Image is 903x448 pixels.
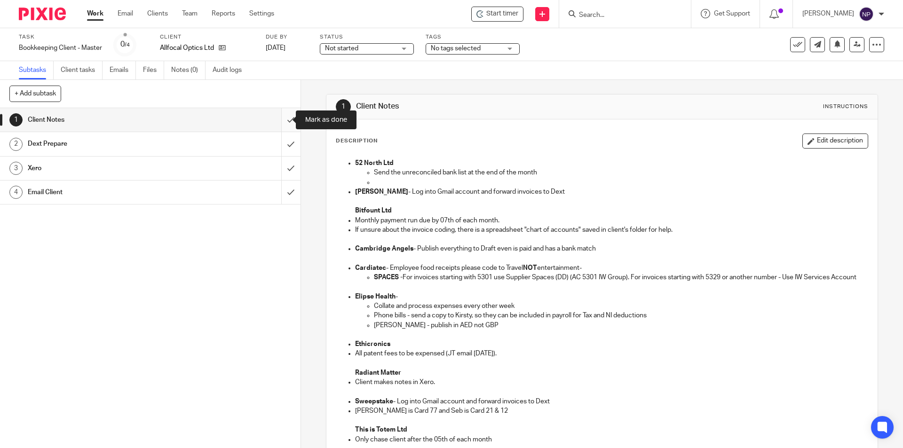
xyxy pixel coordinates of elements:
a: Client tasks [61,61,103,79]
img: svg%3E [859,7,874,22]
small: /4 [125,42,130,47]
strong: 52 North Ltd [355,160,394,166]
div: Allfocal Optics Ltd - Bookkeeping Client - Master [471,7,523,22]
strong: Radiant Matter [355,369,401,376]
label: Task [19,33,102,41]
p: - [355,292,867,301]
strong: Bitfount Ltd [355,207,392,214]
h1: Xero [28,161,190,175]
button: + Add subtask [9,86,61,102]
p: Description [336,137,378,145]
div: 3 [9,162,23,175]
label: Status [320,33,414,41]
p: If unsure about the invoice coding, there is a spreadsheet "chart of accounts" saved in client's ... [355,225,867,235]
label: Due by [266,33,308,41]
strong: Ethicronics [355,341,390,347]
a: Email [118,9,133,18]
a: Files [143,61,164,79]
div: 4 [9,186,23,199]
p: All patent fees to be expensed (JT email [DATE]). [355,349,867,358]
strong: [PERSON_NAME] [355,189,408,195]
p: Client makes notes in Xero. [355,377,867,387]
img: Pixie [19,8,66,20]
div: Instructions [823,103,868,110]
strong: Cambridge Angels [355,245,413,252]
strong: This is Totem Ltd [355,426,407,433]
p: Only chase client after the 05th of each month [355,435,867,444]
span: Get Support [714,10,750,17]
p: For invoices starting with 5301 use Supplier Spaces (DD) (AC 5301 IW Group). For invoices startin... [374,273,867,282]
a: Clients [147,9,168,18]
p: - Log into Gmail account and forward invoices to Dext [355,187,867,196]
span: [DATE] [266,45,285,51]
div: 1 [9,113,23,126]
div: 0 [120,39,130,50]
strong: SPACES - [374,274,403,281]
strong: Cardiatec [355,265,386,271]
p: - Log into Gmail account and forward invoices to Dext [355,397,867,406]
a: Notes (0) [171,61,206,79]
button: Edit description [802,134,868,149]
a: Team [182,9,198,18]
p: [PERSON_NAME] - publish in AED not GBP [374,321,867,330]
p: Phone bills - send a copy to Kirsty, so they can be included in payroll for Tax and NI deductions [374,311,867,320]
strong: Sweepstake [355,398,393,405]
a: Settings [249,9,274,18]
a: Audit logs [213,61,249,79]
a: Work [87,9,103,18]
p: Monthly payment run due by 07th of each month. [355,216,867,225]
h1: Client Notes [28,113,190,127]
h1: Email Client [28,185,190,199]
label: Tags [426,33,520,41]
p: Collate and process expenses every other week [374,301,867,311]
p: [PERSON_NAME] is Card 77 and Seb is Card 21 & 12 [355,406,867,416]
strong: Elipse Health [355,293,396,300]
h1: Client Notes [356,102,622,111]
input: Search [578,11,663,20]
p: Allfocal Optics Ltd [160,43,214,53]
h1: Dext Prepare [28,137,190,151]
div: Bookkeeping Client - Master [19,43,102,53]
span: Start timer [486,9,518,19]
span: Not started [325,45,358,52]
div: 2 [9,138,23,151]
div: 1 [336,99,351,114]
p: - Employee food receipts please code to Travel entertainment- [355,263,867,273]
span: No tags selected [431,45,481,52]
strong: NOT [523,265,537,271]
p: [PERSON_NAME] [802,9,854,18]
label: Client [160,33,254,41]
p: Send the unreconciled bank list at the end of the month [374,168,867,177]
a: Reports [212,9,235,18]
a: Emails [110,61,136,79]
a: Subtasks [19,61,54,79]
p: - Publish everything to Draft even is paid and has a bank match [355,244,867,253]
